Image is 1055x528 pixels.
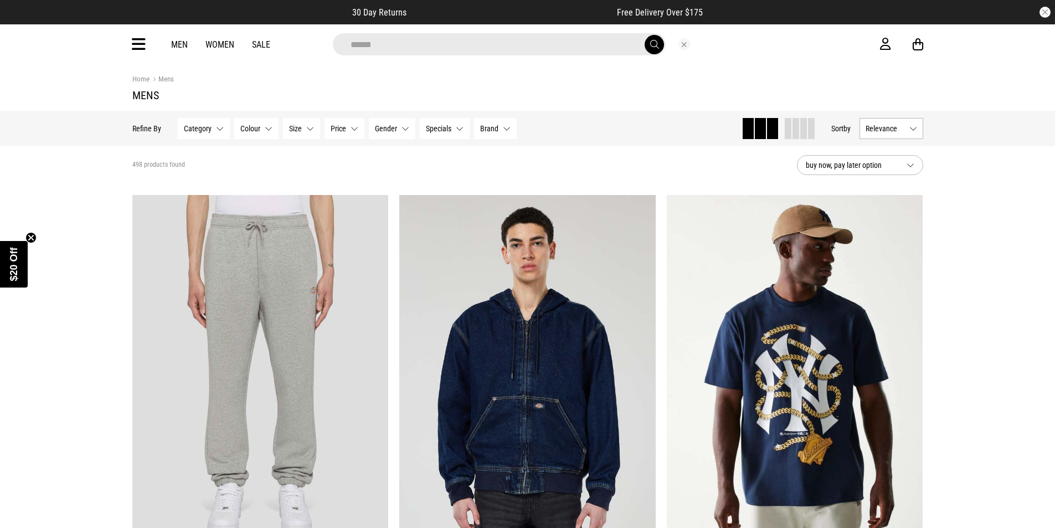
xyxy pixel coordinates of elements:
[289,124,302,133] span: Size
[171,39,188,50] a: Men
[240,124,260,133] span: Colour
[132,124,161,133] p: Refine By
[132,161,185,170] span: 498 products found
[474,118,517,139] button: Brand
[806,158,898,172] span: buy now, pay later option
[860,118,923,139] button: Relevance
[132,75,150,83] a: Home
[617,7,703,18] span: Free Delivery Over $175
[132,89,923,102] h1: Mens
[8,247,19,281] span: $20 Off
[843,124,851,133] span: by
[325,118,364,139] button: Price
[480,124,498,133] span: Brand
[369,118,415,139] button: Gender
[426,124,451,133] span: Specials
[234,118,279,139] button: Colour
[866,124,905,133] span: Relevance
[178,118,230,139] button: Category
[420,118,470,139] button: Specials
[184,124,212,133] span: Category
[25,232,37,243] button: Close teaser
[283,118,320,139] button: Size
[678,38,691,50] button: Close search
[375,124,397,133] span: Gender
[797,155,923,175] button: buy now, pay later option
[150,75,174,85] a: Mens
[429,7,595,18] iframe: Customer reviews powered by Trustpilot
[831,122,851,135] button: Sortby
[205,39,234,50] a: Women
[352,7,406,18] span: 30 Day Returns
[9,4,42,38] button: Open LiveChat chat widget
[331,124,346,133] span: Price
[252,39,270,50] a: Sale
